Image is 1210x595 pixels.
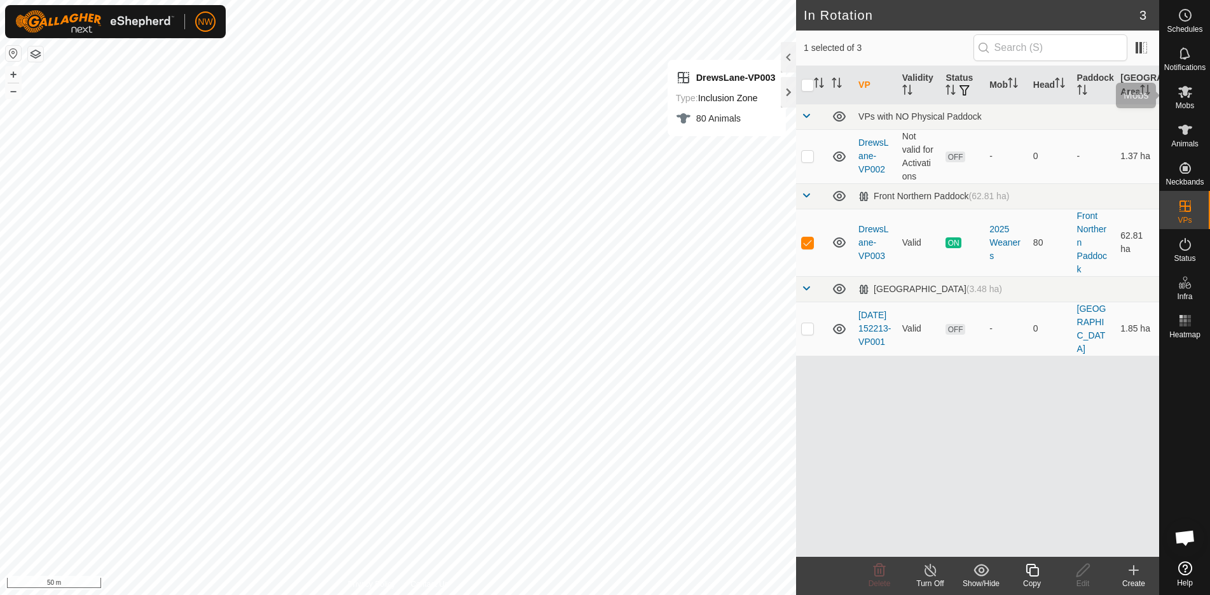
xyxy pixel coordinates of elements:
[1008,80,1018,90] p-sorticon: Activate to sort
[969,191,1010,201] span: (62.81 ha)
[858,191,1009,202] div: Front Northern Paddock
[1108,578,1159,589] div: Create
[1077,211,1107,274] a: Front Northern Paddock
[989,150,1023,163] div: -
[832,80,842,90] p-sorticon: Activate to sort
[1028,129,1072,183] td: 0
[676,93,698,103] label: Type:
[1007,578,1057,589] div: Copy
[945,151,965,162] span: OFF
[1177,293,1192,300] span: Infra
[945,237,961,248] span: ON
[858,224,888,261] a: DrewsLane-VP003
[956,578,1007,589] div: Show/Hide
[6,67,21,82] button: +
[902,87,912,97] p-sorticon: Activate to sort
[1165,178,1204,186] span: Neckbands
[1166,519,1204,557] a: Open chat
[1072,66,1116,104] th: Paddock
[1028,302,1072,356] td: 0
[1178,216,1192,224] span: VPs
[1140,87,1150,97] p-sorticon: Activate to sort
[989,322,1023,335] div: -
[897,129,941,183] td: Not valid for Activations
[676,111,776,126] div: 80 Animals
[676,90,776,106] div: Inclusion Zone
[1115,129,1159,183] td: 1.37 ha
[897,302,941,356] td: Valid
[858,111,1154,122] div: VPs with NO Physical Paddock
[1115,209,1159,276] td: 62.81 ha
[858,137,888,174] a: DrewsLane-VP002
[1055,80,1065,90] p-sorticon: Activate to sort
[1115,302,1159,356] td: 1.85 ha
[1176,102,1194,109] span: Mobs
[853,66,897,104] th: VP
[1077,87,1087,97] p-sorticon: Activate to sort
[1028,209,1072,276] td: 80
[28,46,43,62] button: Map Layers
[973,34,1127,61] input: Search (S)
[897,66,941,104] th: Validity
[1169,331,1200,339] span: Heatmap
[1077,304,1106,354] a: [GEOGRAPHIC_DATA]
[804,8,1139,23] h2: In Rotation
[940,66,984,104] th: Status
[858,310,891,347] a: [DATE] 152213-VP001
[1171,140,1199,148] span: Animals
[1139,6,1146,25] span: 3
[1160,556,1210,592] a: Help
[814,80,824,90] p-sorticon: Activate to sort
[1177,579,1193,587] span: Help
[6,46,21,61] button: Reset Map
[348,578,395,590] a: Privacy Policy
[984,66,1028,104] th: Mob
[411,578,448,590] a: Contact Us
[1072,129,1116,183] td: -
[989,223,1023,263] div: 2025 Weaners
[676,70,776,85] div: DrewsLane-VP003
[1167,25,1202,33] span: Schedules
[1174,255,1195,262] span: Status
[15,10,174,33] img: Gallagher Logo
[1164,64,1206,71] span: Notifications
[858,284,1002,295] div: [GEOGRAPHIC_DATA]
[869,579,891,588] span: Delete
[804,41,973,55] span: 1 selected of 3
[966,284,1002,294] span: (3.48 ha)
[1115,66,1159,104] th: [GEOGRAPHIC_DATA] Area
[6,83,21,99] button: –
[198,15,212,29] span: NW
[1057,578,1108,589] div: Edit
[897,209,941,276] td: Valid
[905,578,956,589] div: Turn Off
[945,324,965,335] span: OFF
[945,87,956,97] p-sorticon: Activate to sort
[1028,66,1072,104] th: Head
